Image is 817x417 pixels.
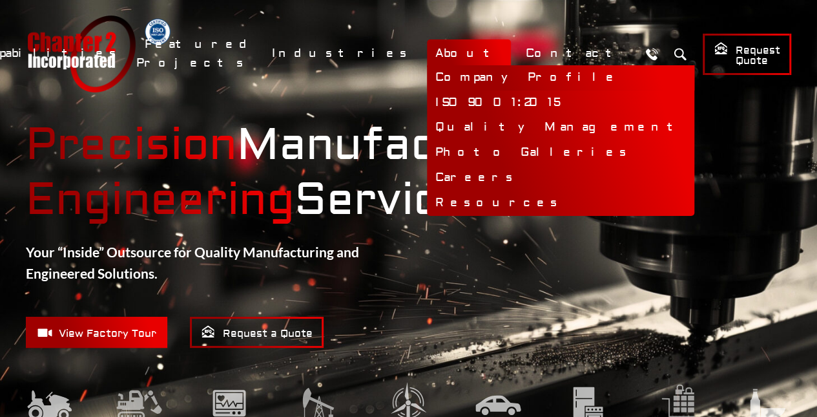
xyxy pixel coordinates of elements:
[26,173,295,227] mark: Engineering
[37,325,156,341] span: View Factory Tour
[517,39,633,67] a: Contact
[26,118,237,172] mark: Precision
[427,191,694,216] a: Resources
[26,16,136,92] a: Chapter 2 Incorporated
[714,41,780,68] span: Request Quote
[427,91,694,116] a: ISO 9001:2015
[190,317,324,348] a: Request a Quote
[668,42,692,66] button: Search
[136,30,257,77] a: Featured Projects
[703,34,791,75] a: Request Quote
[26,118,791,228] strong: Manufacturing & Services
[26,244,359,282] strong: Your “Inside” Outsource for Quality Manufacturing and Engineered Solutions.
[264,39,420,67] a: Industries
[427,140,694,166] a: Photo Galleries
[427,166,694,191] a: Careers
[427,39,511,67] a: About
[201,325,313,341] span: Request a Quote
[427,65,694,91] a: Company Profile
[26,317,167,348] a: View Factory Tour
[427,115,694,140] a: Quality Management
[639,42,663,66] a: Call Us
